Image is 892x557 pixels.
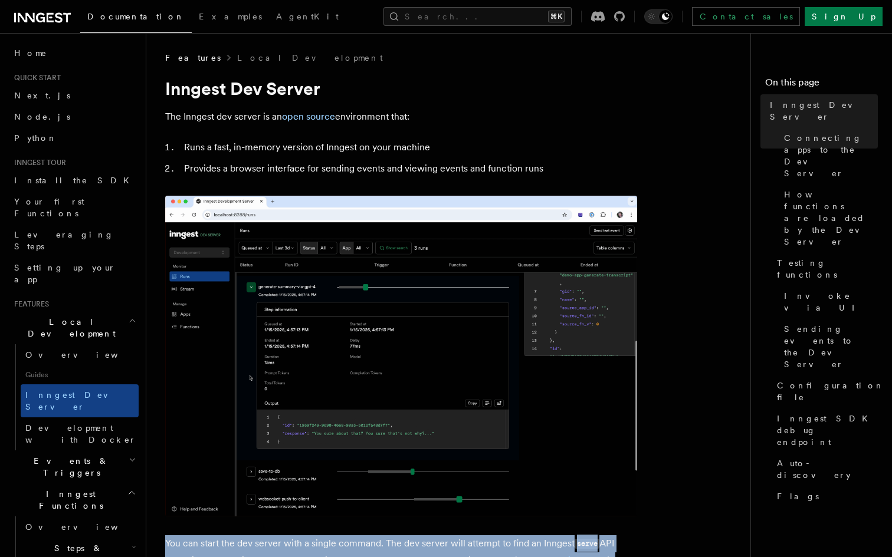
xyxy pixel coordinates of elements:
[25,522,147,532] span: Overview
[770,99,878,123] span: Inngest Dev Server
[87,12,185,21] span: Documentation
[9,455,129,479] span: Events & Triggers
[21,417,139,450] a: Development with Docker
[779,184,878,252] a: How functions are loaded by the Dev Server
[181,139,637,156] li: Runs a fast, in-memory version of Inngest on your machine
[784,132,878,179] span: Connecting apps to the Dev Server
[9,488,127,512] span: Inngest Functions
[14,112,70,121] span: Node.js
[14,263,116,284] span: Setting up your app
[772,252,878,285] a: Testing functions
[199,12,262,21] span: Examples
[9,127,139,149] a: Python
[9,85,139,106] a: Next.js
[777,490,819,502] span: Flags
[25,350,147,360] span: Overview
[779,318,878,375] a: Sending events to the Dev Server
[692,7,800,26] a: Contact sales
[9,73,61,83] span: Quick start
[165,78,637,99] h1: Inngest Dev Server
[772,486,878,507] a: Flags
[9,257,139,290] a: Setting up your app
[765,75,878,94] h4: On this page
[575,539,599,549] code: serve
[772,408,878,453] a: Inngest SDK debug endpoint
[21,344,139,365] a: Overview
[14,176,136,185] span: Install the SDK
[9,191,139,224] a: Your first Functions
[165,108,637,125] p: The Inngest dev server is an environment that:
[772,453,878,486] a: Auto-discovery
[765,94,878,127] a: Inngest Dev Server
[25,423,136,444] span: Development with Docker
[165,52,221,64] span: Features
[282,111,335,122] a: open source
[784,323,878,370] span: Sending events to the Dev Server
[779,127,878,184] a: Connecting apps to the Dev Server
[9,42,139,64] a: Home
[269,4,346,32] a: AgentKit
[805,7,883,26] a: Sign Up
[14,91,70,100] span: Next.js
[9,344,139,450] div: Local Development
[9,450,139,483] button: Events & Triggers
[25,390,126,411] span: Inngest Dev Server
[9,158,66,167] span: Inngest tour
[9,106,139,127] a: Node.js
[777,257,878,281] span: Testing functions
[21,384,139,417] a: Inngest Dev Server
[192,4,269,32] a: Examples
[9,483,139,516] button: Inngest Functions
[784,189,878,248] span: How functions are loaded by the Dev Server
[80,4,192,33] a: Documentation
[383,7,572,26] button: Search...⌘K
[9,311,139,344] button: Local Development
[14,230,114,251] span: Leveraging Steps
[9,316,129,340] span: Local Development
[21,516,139,538] a: Overview
[777,380,884,403] span: Configuration file
[9,170,139,191] a: Install the SDK
[181,160,637,177] li: Provides a browser interface for sending events and viewing events and function runs
[21,365,139,384] span: Guides
[14,133,57,143] span: Python
[276,12,339,21] span: AgentKit
[777,413,878,448] span: Inngest SDK debug endpoint
[548,11,565,22] kbd: ⌘K
[772,375,878,408] a: Configuration file
[14,47,47,59] span: Home
[237,52,383,64] a: Local Development
[784,290,878,314] span: Invoke via UI
[9,224,139,257] a: Leveraging Steps
[165,196,637,516] img: Dev Server Demo
[644,9,673,24] button: Toggle dark mode
[779,285,878,318] a: Invoke via UI
[9,299,49,309] span: Features
[777,457,878,481] span: Auto-discovery
[14,197,84,218] span: Your first Functions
